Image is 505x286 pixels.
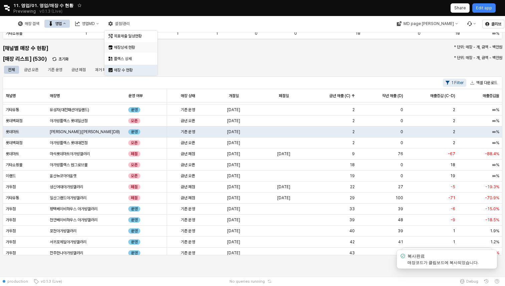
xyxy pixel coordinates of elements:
[24,66,38,74] div: 금년 오픈
[131,217,138,223] span: 운영
[3,56,47,62] h5: [매장 리스트] (530)
[227,129,240,134] span: [DATE]
[50,206,98,212] span: 평택베이비하우스 아가방갤러리
[181,107,195,112] span: 기존 운영
[3,45,124,52] h5: [채널별 매장 수 현황]
[131,228,138,234] span: 운영
[95,66,110,74] div: 과거 폐점
[398,184,403,190] span: 27
[455,31,460,36] span: 18
[50,118,88,123] span: 아가방플렉스 롯데일산점
[227,118,240,123] span: [DATE]
[400,162,403,168] span: 0
[451,3,470,13] button: Share app
[50,107,89,112] span: 유성자(대전패션아일랜드)
[8,66,15,74] div: 전체
[466,279,478,284] span: Debug
[398,151,403,157] span: 76
[492,162,499,168] span: ∞%
[181,206,195,212] span: 기존 운영
[352,140,355,146] span: 2
[50,195,87,201] span: 일산그랜드아가방갤러리
[350,162,355,168] span: 18
[491,21,501,27] p: 클리브
[50,250,83,256] span: 전주한나아가방갤러리
[6,250,16,256] span: 가두점
[398,239,403,245] span: 41
[381,55,502,61] p: * 단위: 매장 - 개, 금액 - 백만원
[229,279,265,284] span: No queries running
[114,56,149,61] div: 플렉스 상세
[227,250,240,256] span: [DATE]
[227,195,240,201] span: [DATE]
[14,20,43,28] button: 매장 검색
[492,31,499,36] span: ∞%
[492,118,499,123] span: ∞%
[181,228,195,234] span: 기존 운영
[227,228,240,234] span: [DATE]
[181,195,195,201] span: 금년 폐점
[227,107,240,112] span: [DATE]
[227,162,240,168] span: [DATE]
[20,66,42,74] div: 금년 오픈
[114,33,149,39] div: 목표매출 달성현황
[229,93,239,98] span: 개점일
[131,140,138,146] span: 오픈
[6,162,22,168] span: 기타쇼핑몰
[490,239,499,245] span: 1.2%
[131,151,138,157] span: 폐점
[181,118,195,123] span: 금년 오픈
[400,118,403,123] span: 0
[71,20,103,28] div: 영업MD
[115,21,130,26] div: 설정/관리
[131,250,138,256] span: 운영
[227,173,240,179] span: [DATE]
[181,217,195,223] span: 기존 운영
[453,228,455,234] span: 1
[403,21,454,26] div: MD page [PERSON_NAME]
[58,56,68,62] p: 초기화
[450,162,455,168] span: 18
[181,93,195,98] span: 매장 상태
[482,20,504,28] button: 클리브
[352,151,355,157] span: 9
[131,129,138,134] span: 운영
[485,151,499,157] span: -88.4%
[6,184,16,190] span: 가두점
[44,20,70,28] button: 영업
[50,151,90,157] span: 마석롯데마트아가방갤러리
[50,129,120,134] span: [PERSON_NAME]([PERSON_NAME]DB)
[44,66,66,74] div: 기존 운영
[453,107,455,112] span: 2
[6,239,16,245] span: 가두점
[25,21,39,26] div: 매장 검색
[418,31,420,36] span: 0
[6,173,16,179] span: 이랜드
[82,21,95,26] div: 영업MD
[6,206,16,212] span: 가두점
[181,129,195,134] span: 기존 운영
[39,279,62,284] span: v0.1.3 (Live)
[468,79,500,87] button: 엑셀 다운로드
[50,93,60,98] span: 매장명
[71,66,86,74] div: 금년 폐점
[399,253,406,259] div: success
[463,20,480,28] div: Menu item 6
[481,277,492,286] button: History
[181,162,195,168] span: 금년 오픈
[128,93,143,98] span: 운영 여부
[131,184,138,190] span: 폐점
[448,195,455,201] span: -71
[48,66,62,74] div: 기존 운영
[181,173,195,179] span: 금년 오픈
[492,140,499,146] span: ∞%
[277,195,290,201] span: [DATE]
[448,151,455,157] span: -67
[350,195,355,201] span: 29
[131,206,138,212] span: 운영
[131,107,138,112] span: 운영
[392,20,462,28] button: MD page [PERSON_NAME]
[131,239,138,245] span: 운영
[227,206,240,212] span: [DATE]
[453,129,455,134] span: 2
